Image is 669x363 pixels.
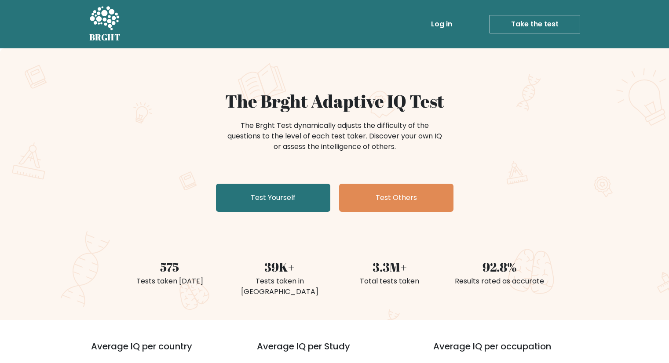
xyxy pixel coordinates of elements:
a: Log in [428,15,456,33]
div: Results rated as accurate [450,276,549,287]
div: 39K+ [230,258,329,276]
div: 575 [120,258,219,276]
div: Tests taken [DATE] [120,276,219,287]
h5: BRGHT [89,32,121,43]
h3: Average IQ per Study [257,341,412,362]
h3: Average IQ per country [91,341,225,362]
div: 92.8% [450,258,549,276]
div: 3.3M+ [340,258,439,276]
div: Total tests taken [340,276,439,287]
div: Tests taken in [GEOGRAPHIC_DATA] [230,276,329,297]
a: Test Others [339,184,453,212]
h3: Average IQ per occupation [433,341,589,362]
a: Take the test [490,15,580,33]
a: Test Yourself [216,184,330,212]
div: The Brght Test dynamically adjusts the difficulty of the questions to the level of each test take... [225,120,445,152]
a: BRGHT [89,4,121,45]
h1: The Brght Adaptive IQ Test [120,91,549,112]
